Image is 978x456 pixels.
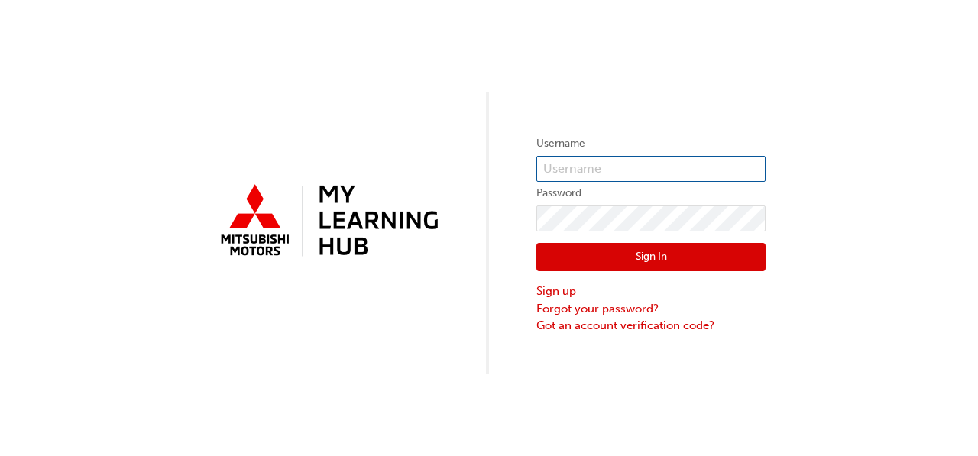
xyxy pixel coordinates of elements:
[212,178,442,265] img: mmal
[536,184,766,202] label: Password
[536,283,766,300] a: Sign up
[536,134,766,153] label: Username
[536,156,766,182] input: Username
[536,317,766,335] a: Got an account verification code?
[536,243,766,272] button: Sign In
[536,300,766,318] a: Forgot your password?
